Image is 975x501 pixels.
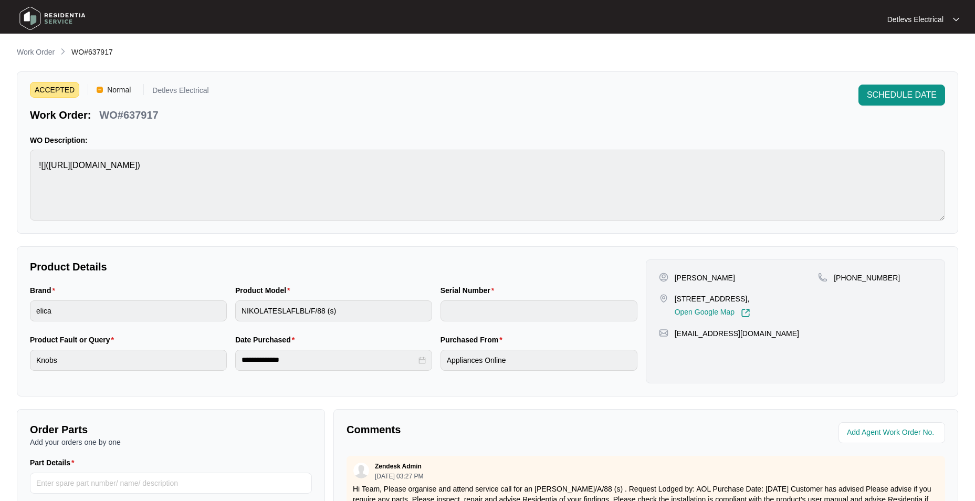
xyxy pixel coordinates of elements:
input: Date Purchased [242,354,416,366]
label: Part Details [30,457,79,468]
input: Purchased From [441,350,637,371]
img: Link-External [741,308,750,318]
span: WO#637917 [71,48,113,56]
p: Product Details [30,259,637,274]
label: Product Fault or Query [30,335,118,345]
img: map-pin [818,273,827,282]
input: Add Agent Work Order No. [847,426,939,439]
p: [PERSON_NAME] [675,273,735,283]
p: [STREET_ADDRESS], [675,294,750,304]
label: Brand [30,285,59,296]
p: Order Parts [30,422,312,437]
p: Comments [347,422,638,437]
p: WO#637917 [99,108,158,122]
button: SCHEDULE DATE [858,85,945,106]
img: chevron-right [59,47,67,56]
p: Zendesk Admin [375,462,422,471]
p: Detlevs Electrical [152,87,208,98]
input: Product Model [235,300,432,321]
p: Work Order: [30,108,91,122]
img: dropdown arrow [953,17,959,22]
p: [EMAIL_ADDRESS][DOMAIN_NAME] [675,328,799,339]
p: Work Order [17,47,55,57]
label: Purchased From [441,335,507,345]
input: Product Fault or Query [30,350,227,371]
span: Normal [103,82,135,98]
img: residentia service logo [16,3,89,34]
img: user.svg [353,463,369,478]
label: Serial Number [441,285,498,296]
img: map-pin [659,294,668,303]
img: Vercel Logo [97,87,103,93]
input: Part Details [30,473,312,494]
img: map-pin [659,328,668,338]
span: ACCEPTED [30,82,79,98]
textarea: ![]([URL][DOMAIN_NAME]) [30,150,945,221]
input: Serial Number [441,300,637,321]
label: Date Purchased [235,335,299,345]
p: Add your orders one by one [30,437,312,447]
input: Brand [30,300,227,321]
p: Detlevs Electrical [887,14,943,25]
a: Work Order [15,47,57,58]
a: Open Google Map [675,308,750,318]
p: [DATE] 03:27 PM [375,473,423,479]
p: WO Description: [30,135,945,145]
img: user-pin [659,273,668,282]
label: Product Model [235,285,295,296]
p: [PHONE_NUMBER] [834,273,900,283]
span: SCHEDULE DATE [867,89,937,101]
